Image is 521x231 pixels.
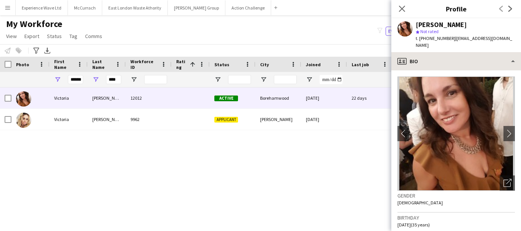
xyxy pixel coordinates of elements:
div: [PERSON_NAME] [88,88,126,108]
img: Crew avatar or photo [397,76,515,191]
div: 12012 [126,88,172,108]
span: | [EMAIL_ADDRESS][DOMAIN_NAME] [416,35,512,48]
input: City Filter Input [274,75,297,84]
span: Tag [69,33,77,40]
input: Last Name Filter Input [106,75,121,84]
span: Comms [85,33,102,40]
span: Rating [176,59,187,70]
a: Export [21,31,42,41]
span: Workforce ID [130,59,158,70]
span: Status [47,33,62,40]
span: Joined [306,62,321,67]
div: [DATE] [301,109,347,130]
button: Everyone4,805 [386,27,424,36]
div: [PERSON_NAME] [416,21,467,28]
h3: Gender [397,192,515,199]
app-action-btn: Export XLSX [43,46,52,55]
a: Comms [82,31,105,41]
div: Borehamwood [256,88,301,108]
span: t. [PHONE_NUMBER] [416,35,455,41]
span: Applicant [214,117,238,123]
span: [DEMOGRAPHIC_DATA] [397,200,443,206]
span: View [6,33,17,40]
div: Open photos pop-in [500,175,515,191]
input: Status Filter Input [228,75,251,84]
button: Open Filter Menu [130,76,137,83]
div: Victoria [50,109,88,130]
input: Joined Filter Input [320,75,343,84]
span: My Workforce [6,18,62,30]
button: Action Challenge [225,0,271,15]
button: McCurrach [68,0,102,15]
div: [PERSON_NAME] [88,109,126,130]
button: Experience Wave Ltd [16,0,68,15]
img: Victoria Ward [16,113,31,128]
span: Not rated [420,29,439,34]
div: Victoria [50,88,88,108]
input: Workforce ID Filter Input [144,75,167,84]
a: View [3,31,20,41]
span: [DATE] (35 years) [397,222,430,228]
button: [PERSON_NAME] Group [168,0,225,15]
div: Bio [391,52,521,70]
div: [PERSON_NAME] [256,109,301,130]
div: [DATE] [301,88,347,108]
span: Last Name [92,59,112,70]
span: Export [24,33,39,40]
h3: Birthday [397,214,515,221]
button: Open Filter Menu [260,76,267,83]
div: 22 days [347,88,393,108]
a: Tag [66,31,80,41]
button: Open Filter Menu [92,76,99,83]
button: Open Filter Menu [306,76,313,83]
span: Status [214,62,229,67]
span: Active [214,96,238,101]
span: City [260,62,269,67]
span: First Name [54,59,74,70]
span: Last job [352,62,369,67]
app-action-btn: Advanced filters [32,46,41,55]
input: First Name Filter Input [68,75,83,84]
button: Open Filter Menu [54,76,61,83]
button: East London Waste Athority [102,0,168,15]
span: Photo [16,62,29,67]
div: 9962 [126,109,172,130]
a: Status [44,31,65,41]
img: Victoria ward [16,91,31,107]
button: Open Filter Menu [214,76,221,83]
h3: Profile [391,4,521,14]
